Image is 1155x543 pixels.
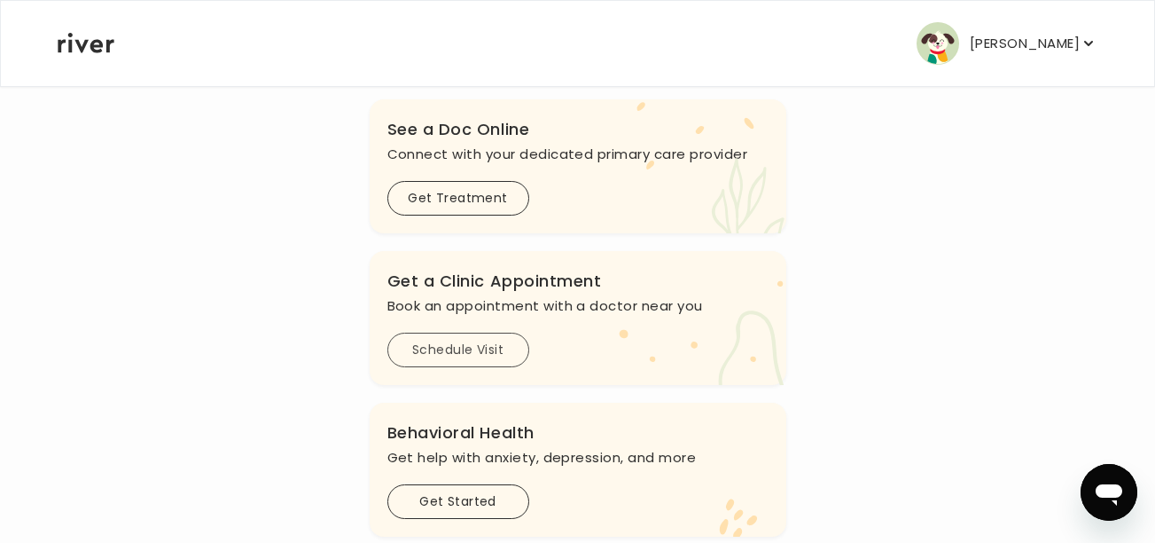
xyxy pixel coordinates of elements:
p: [PERSON_NAME] [970,31,1080,56]
img: user avatar [917,22,959,65]
h3: Behavioral Health [387,421,769,445]
button: Schedule Visit [387,333,529,367]
h3: See a Doc Online [387,117,769,142]
h3: Get a Clinic Appointment [387,269,769,294]
p: Get help with anxiety, depression, and more [387,445,769,470]
iframe: Button to launch messaging window [1081,464,1137,521]
button: user avatar[PERSON_NAME] [917,22,1097,65]
p: Book an appointment with a doctor near you [387,294,769,319]
button: Get Treatment [387,181,529,216]
p: Connect with your dedicated primary care provider [387,142,769,167]
button: Get Started [387,484,529,519]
